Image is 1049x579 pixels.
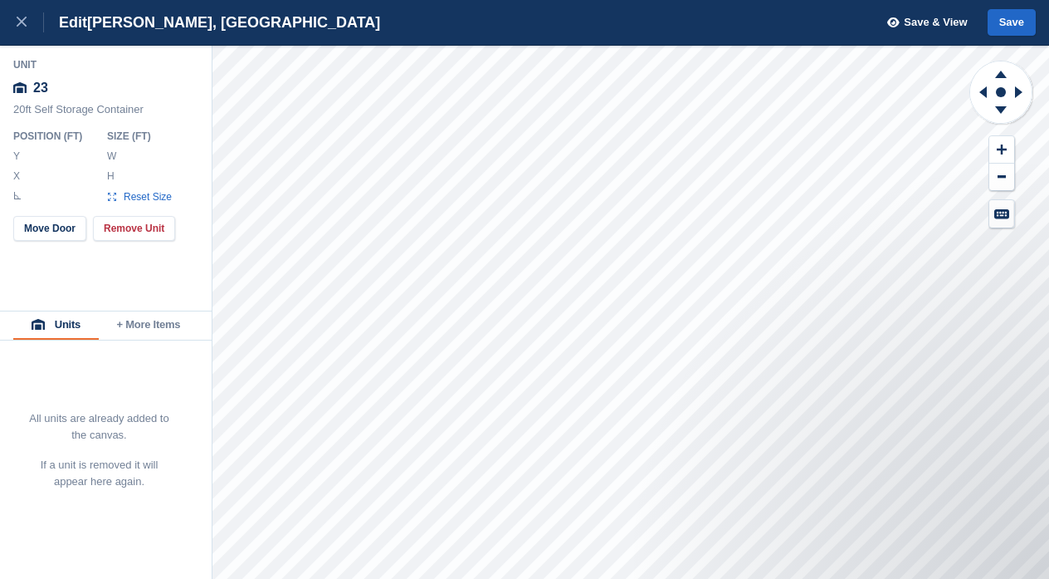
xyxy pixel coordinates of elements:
[14,192,21,199] img: angle-icn.0ed2eb85.svg
[13,130,94,143] div: Position ( FT )
[13,216,86,241] button: Move Door
[988,9,1036,37] button: Save
[123,189,173,204] span: Reset Size
[878,9,968,37] button: Save & View
[989,164,1014,191] button: Zoom Out
[904,14,967,31] span: Save & View
[93,216,175,241] button: Remove Unit
[13,58,199,71] div: Unit
[13,169,22,183] label: X
[99,312,198,340] button: + More Items
[13,150,22,163] label: Y
[13,73,199,103] div: 23
[13,103,199,125] div: 20ft Self Storage Container
[989,200,1014,228] button: Keyboard Shortcuts
[107,150,115,163] label: W
[107,130,180,143] div: Size ( FT )
[989,136,1014,164] button: Zoom In
[28,457,170,490] p: If a unit is removed it will appear here again.
[13,312,99,340] button: Units
[28,410,170,444] p: All units are already added to the canvas.
[44,12,380,32] div: Edit [PERSON_NAME], [GEOGRAPHIC_DATA]
[107,169,115,183] label: H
